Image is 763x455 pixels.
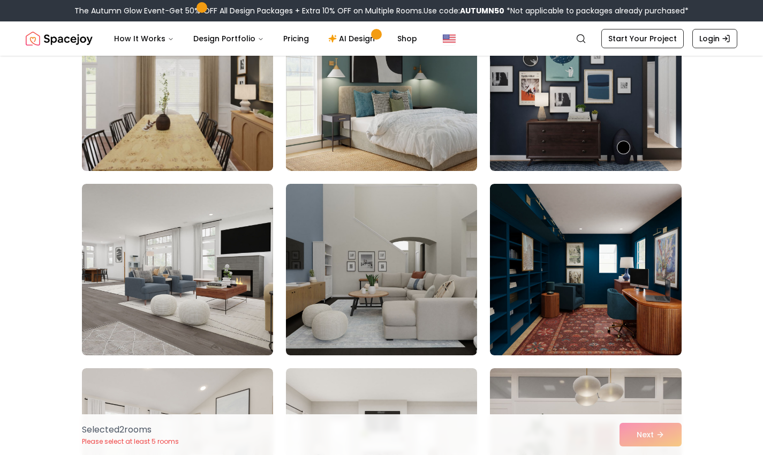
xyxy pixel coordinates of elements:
p: Selected 2 room s [82,423,179,436]
img: Room room-57 [490,184,681,355]
a: AI Design [320,28,387,49]
a: Login [692,29,737,48]
button: Design Portfolio [185,28,273,49]
nav: Main [105,28,426,49]
a: Spacejoy [26,28,93,49]
img: Room room-56 [286,184,477,355]
img: Room room-55 [82,184,273,355]
a: Pricing [275,28,318,49]
b: AUTUMN50 [460,5,504,16]
span: Use code: [424,5,504,16]
span: *Not applicable to packages already purchased* [504,5,689,16]
div: The Autumn Glow Event-Get 50% OFF All Design Packages + Extra 10% OFF on Multiple Rooms. [74,5,689,16]
nav: Global [26,21,737,56]
img: United States [443,32,456,45]
p: Please select at least 5 rooms [82,437,179,446]
a: Shop [389,28,426,49]
button: How It Works [105,28,183,49]
img: Spacejoy Logo [26,28,93,49]
a: Start Your Project [601,29,684,48]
